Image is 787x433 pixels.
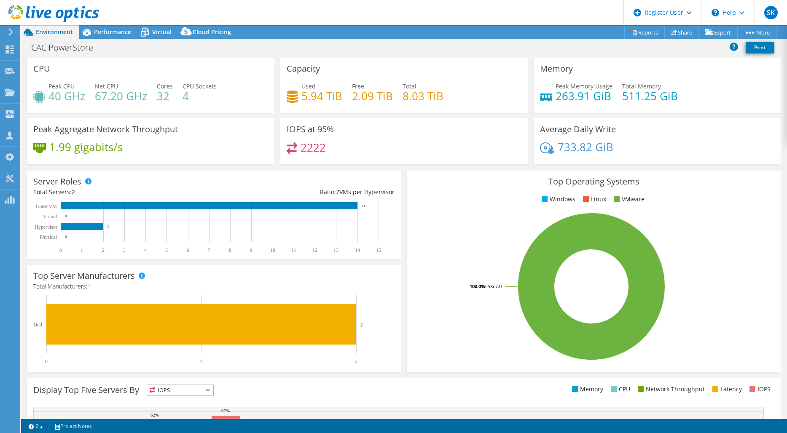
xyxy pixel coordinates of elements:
[301,82,316,90] span: Used
[556,82,612,90] span: Peak Memory Usage
[33,322,42,328] text: Dell
[622,91,678,101] h4: 511.25 GiB
[558,142,613,152] h4: 733.82 GiB
[540,64,573,73] h3: Memory
[157,82,173,90] span: Cores
[33,64,50,73] h3: CPU
[165,247,168,253] text: 5
[221,408,230,413] text: 67%
[698,26,738,39] a: Export
[333,247,338,253] text: 13
[94,28,131,36] span: Performance
[355,247,360,253] text: 14
[59,247,62,253] text: 0
[200,358,202,364] text: 1
[27,43,106,52] h1: CAC PowerStore
[45,358,48,364] text: 0
[287,64,320,73] h3: Capacity
[102,247,105,253] text: 2
[737,26,776,39] a: More
[403,91,443,101] h4: 8.03 TiB
[270,247,275,253] text: 10
[609,385,630,394] li: CPU
[33,187,214,197] div: Total Servers:
[87,282,91,290] span: 1
[36,203,57,209] text: Guest VM
[746,42,774,53] a: Print
[147,385,213,395] span: IOPS
[312,247,317,253] text: 12
[193,28,231,36] span: Cloud Pricing
[33,282,395,291] h4: Total Manufacturers:
[48,82,75,90] span: Peak CPU
[403,82,416,90] span: Total
[747,385,771,394] li: IOPS
[150,412,159,417] text: 62%
[413,177,774,186] h3: Top Operating Systems
[556,91,612,101] h4: 263.91 GiB
[49,142,123,152] h4: 1.99 gigabits/s
[229,247,231,253] text: 8
[540,125,616,134] h3: Average Daily Write
[376,247,381,253] text: 15
[540,195,575,204] li: Windows
[33,177,81,186] h3: Server Roles
[183,82,217,90] span: CPU Sockets
[581,195,606,204] li: Linux
[355,358,357,364] text: 2
[352,91,393,101] h4: 2.09 TiB
[624,26,665,39] a: Reports
[485,283,502,289] tspan: ESXi 7.0
[352,82,364,90] span: Free
[664,26,699,39] a: Share
[43,214,57,219] text: Virtual
[36,28,73,36] span: Environment
[95,82,118,90] span: Net CPU
[287,125,334,134] h3: IOPS at 95%
[622,82,661,90] span: Total Memory
[208,247,210,253] text: 7
[301,143,326,152] h4: 2222
[470,283,485,289] tspan: 100.0%
[764,6,778,19] span: SK
[40,234,57,240] text: Physical
[183,91,217,101] h4: 4
[33,271,135,281] h3: Top Server Manufacturers
[362,204,366,208] text: 14
[23,421,49,431] a: 2
[48,421,98,431] a: Project Notes
[712,9,719,16] svg: \n
[301,91,342,101] h4: 5.94 TiB
[65,214,67,218] text: 0
[35,224,57,230] text: Hypervisor
[144,247,147,253] text: 4
[187,247,189,253] text: 6
[107,225,110,229] text: 2
[214,187,395,197] div: Ratio: VMs per Hypervisor
[336,188,339,196] span: 7
[95,91,147,101] h4: 67.20 GHz
[48,91,85,101] h4: 40 GHz
[570,385,603,394] li: Memory
[360,322,363,327] text: 2
[710,385,742,394] li: Latency
[250,247,252,253] text: 9
[81,247,83,253] text: 1
[152,28,172,36] span: Virtual
[157,91,173,101] h4: 32
[636,385,705,394] li: Network Throughput
[33,125,178,134] h3: Peak Aggregate Network Throughput
[291,247,296,253] text: 11
[612,195,645,204] li: VMware
[65,235,67,239] text: 0
[123,247,126,253] text: 3
[72,188,75,196] span: 2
